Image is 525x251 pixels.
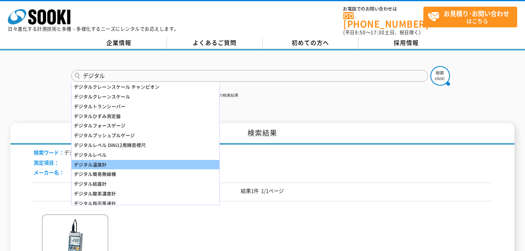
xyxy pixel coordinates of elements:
div: デジタルクレーンスケール チャンピオン [72,82,219,92]
div: デジタルクレーンスケール [72,92,219,102]
h1: 検索結果 [11,123,514,145]
span: (平日 ～ 土日、祝日除く) [343,29,421,36]
a: [PHONE_NUMBER] [343,12,423,28]
a: 採用情報 [358,37,454,49]
input: 商品名、型式、NETIS番号を入力してください [71,70,428,82]
strong: お見積り･お問い合わせ [444,9,509,18]
div: デジタルプッシュプルゲージ [72,131,219,140]
span: 測定項目： [34,159,59,166]
div: デジタル酸素濃度計 [72,189,219,199]
span: はこちら [428,7,517,27]
a: お見積り･お問い合わせはこちら [423,7,517,27]
span: 8:50 [355,29,366,36]
div: デジタル温度計 [72,160,219,170]
span: 初めての方へ [292,38,329,47]
div: デジタル結露計 [72,179,219,189]
span: 17:30 [371,29,385,36]
a: 初めての方へ [263,37,358,49]
div: デジタルフォースゲージ [72,121,219,131]
div: デジタル簡易無線機 [72,169,219,179]
li: デジタル温度計 [34,149,100,157]
div: デジタルレベル [72,150,219,160]
p: 日々進化する計測技術と多種・多様化するニーズにレンタルでお応えします。 [8,27,179,31]
div: デジタルひずみ測定器 [72,111,219,121]
span: お電話でのお問い合わせは [343,7,423,11]
div: デジタルトランシーバー [72,102,219,111]
div: デジタルレベル DiNi12用精密標尺 [72,140,219,150]
div: デジタル指示風速計 [72,199,219,208]
a: よくあるご質問 [167,37,263,49]
img: btn_search.png [430,66,450,86]
p: 結果1件 1/1ページ [34,187,491,195]
span: メーカー名： [34,169,64,176]
span: 検索ワード： [34,149,64,156]
a: 企業情報 [71,37,167,49]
